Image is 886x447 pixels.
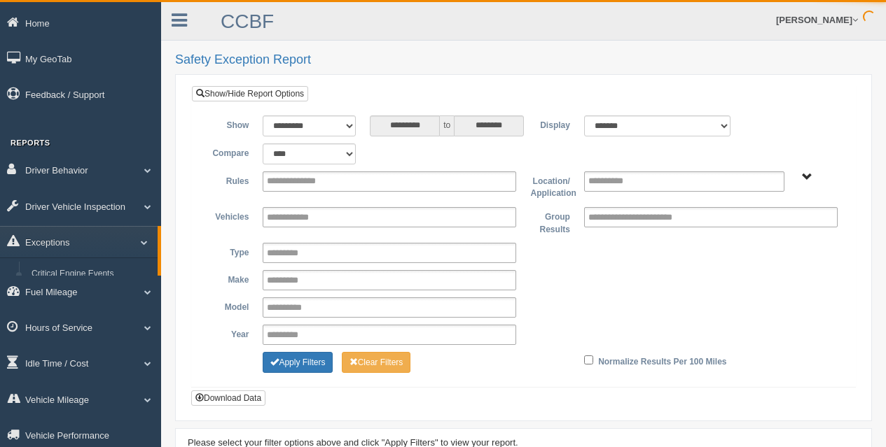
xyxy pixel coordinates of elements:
[191,390,265,406] button: Download Data
[175,53,872,67] h2: Safety Exception Report
[202,325,256,341] label: Year
[202,297,256,314] label: Model
[523,207,576,236] label: Group Results
[523,115,576,132] label: Display
[221,10,274,32] a: CCBF
[598,352,726,369] label: Normalize Results Per 100 Miles
[202,115,256,132] label: Show
[25,262,158,287] a: Critical Engine Events
[202,143,256,160] label: Compare
[342,352,411,373] button: Change Filter Options
[192,86,308,101] a: Show/Hide Report Options
[202,270,256,287] label: Make
[523,171,576,200] label: Location/ Application
[440,115,454,136] span: to
[263,352,333,373] button: Change Filter Options
[202,171,256,188] label: Rules
[202,207,256,224] label: Vehicles
[202,243,256,260] label: Type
